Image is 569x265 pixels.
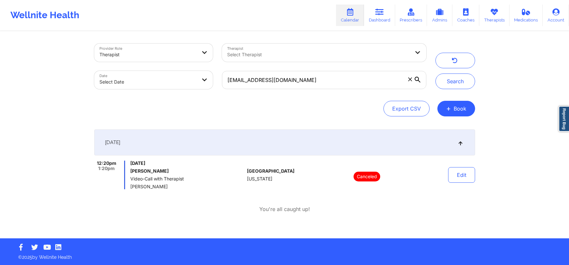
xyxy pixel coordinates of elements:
span: 1:20pm [98,166,115,171]
h6: [PERSON_NAME] [130,168,244,174]
span: [GEOGRAPHIC_DATA] [247,168,294,174]
a: Report Bug [559,106,569,132]
a: Account [543,5,569,26]
span: [PERSON_NAME] [130,184,244,189]
p: Canceled [354,172,380,181]
button: +Book [437,101,475,116]
span: + [446,107,451,110]
span: [DATE] [130,161,244,166]
a: Calendar [336,5,364,26]
button: Edit [448,167,475,183]
button: Export CSV [383,101,430,116]
a: Therapists [479,5,510,26]
span: [DATE] [105,139,120,146]
span: [US_STATE] [247,176,272,181]
div: Select Date [99,75,197,89]
p: You're all caught up! [259,205,310,213]
a: Coaches [452,5,479,26]
span: 12:20pm [97,161,116,166]
span: Video-Call with Therapist [130,176,244,181]
input: Search by patient email [222,71,426,89]
a: Prescribers [395,5,427,26]
a: Dashboard [364,5,395,26]
a: Admins [427,5,452,26]
div: Therapist [99,47,197,62]
a: Medications [510,5,543,26]
p: © 2025 by Wellnite Health [14,249,555,260]
button: Search [435,73,475,89]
